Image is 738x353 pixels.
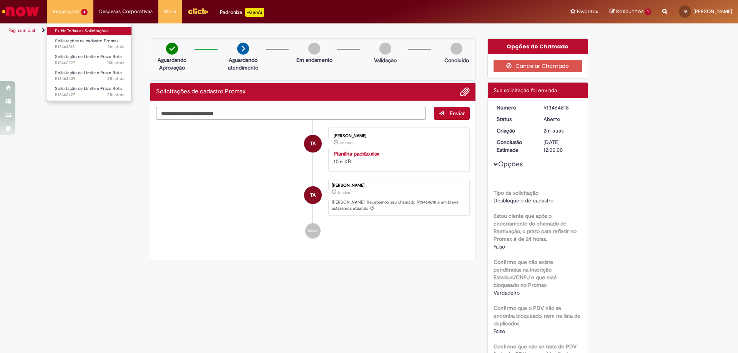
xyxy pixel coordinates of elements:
[494,305,580,327] b: Confirmo que o PDV não se encontra bloqueado, nem na lista de duplicados.
[6,23,486,38] ul: Trilhas de página
[108,44,124,50] span: 2m atrás
[8,27,35,33] a: Página inicial
[47,85,132,99] a: Aberto R13462427 : Solicitação de Limite e Prazo Rota
[55,38,119,44] span: Solicitações de cadastro Promax
[460,87,470,97] button: Adicionar anexos
[450,43,462,55] img: img-circle-grey.png
[491,104,538,111] dt: Número
[107,76,124,81] time: 29/08/2025 13:36:36
[332,183,465,188] div: [PERSON_NAME]
[47,69,132,83] a: Aberto R13462439 : Solicitação de Limite e Prazo Rota
[55,54,122,60] span: Solicitação de Limite e Prazo Rota
[308,43,320,55] img: img-circle-grey.png
[494,259,557,288] b: Confirmo que não existe pendências na Inscrição Estadual/CNPJ e que está bloqueado no Promax
[156,107,426,120] textarea: Digite sua mensagem aqui...
[693,8,732,15] span: [PERSON_NAME]
[188,5,208,17] img: click_logo_yellow_360x200.png
[494,60,582,72] button: Cancelar Chamado
[164,8,176,15] span: More
[55,86,122,91] span: Solicitação de Limite e Prazo Rota
[166,43,178,55] img: check-circle-green.png
[107,76,124,81] span: 21h atrás
[245,8,264,17] p: +GenAi
[374,56,397,64] p: Validação
[491,115,538,123] dt: Status
[55,92,124,98] span: R13462427
[334,150,379,157] a: Planilha padrão.xlsx
[107,92,124,98] span: 21h atrás
[337,190,351,195] span: 2m atrás
[544,127,563,134] span: 2m atrás
[334,150,462,165] div: 10.6 KB
[616,8,644,15] span: Rascunhos
[53,8,80,15] span: Requisições
[153,56,191,71] p: Aguardando Aprovação
[491,127,538,134] dt: Criação
[106,60,124,66] span: 20h atrás
[47,27,132,35] a: Exibir Todas as Solicitações
[683,9,687,14] span: TA
[494,189,539,196] b: Tipo de solicitação
[304,186,322,204] div: Tawane De Almeida
[610,8,651,15] a: Rascunhos
[544,127,579,134] div: 30/08/2025 10:42:23
[107,92,124,98] time: 29/08/2025 13:33:00
[494,328,505,335] span: Falso
[494,197,553,204] span: Desbloqueio de cadastro
[55,76,124,82] span: R13462439
[296,56,332,64] p: Em andamento
[304,135,322,152] div: Tawane De Almeida
[156,120,470,247] ul: Histórico de tíquete
[47,23,132,101] ul: Requisições
[310,186,316,204] span: TA
[491,138,538,154] dt: Conclusão Estimada
[55,60,124,66] span: R13462927
[494,243,505,250] span: Falso
[544,115,579,123] div: Aberto
[1,4,40,19] img: ServiceNow
[544,104,579,111] div: R13464818
[339,141,352,145] span: 3m atrás
[544,138,579,154] div: [DATE] 12:00:00
[645,8,651,15] span: 1
[379,43,391,55] img: img-circle-grey.png
[544,127,563,134] time: 30/08/2025 10:42:23
[494,289,520,296] span: Verdadeiro
[237,43,249,55] img: arrow-next.png
[55,44,124,50] span: R13464818
[434,107,470,120] button: Enviar
[156,179,470,216] li: Tawane De Almeida
[488,39,588,54] div: Opções do Chamado
[339,141,352,145] time: 30/08/2025 10:42:09
[310,134,316,153] span: TA
[337,190,351,195] time: 30/08/2025 10:42:23
[55,70,122,76] span: Solicitação de Limite e Prazo Rota
[332,199,465,211] p: [PERSON_NAME]! Recebemos seu chamado R13464818 e em breve estaremos atuando.
[156,88,246,95] h2: Solicitações de cadastro Promax Histórico de tíquete
[444,56,469,64] p: Concluído
[81,9,88,15] span: 4
[224,56,262,71] p: Aguardando atendimento
[577,8,598,15] span: Favoritos
[494,212,577,242] b: Estou ciente que após o encerramento do chamado de Reativação, o prazo para refletir no Promax é ...
[494,87,557,94] span: Sua solicitação foi enviada
[220,8,264,17] div: Padroniza
[108,44,124,50] time: 30/08/2025 10:42:27
[106,60,124,66] time: 29/08/2025 15:13:31
[47,53,132,67] a: Aberto R13462927 : Solicitação de Limite e Prazo Rota
[450,110,465,117] span: Enviar
[47,37,132,51] a: Aberto R13464818 : Solicitações de cadastro Promax
[99,8,153,15] span: Despesas Corporativas
[334,134,462,138] div: [PERSON_NAME]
